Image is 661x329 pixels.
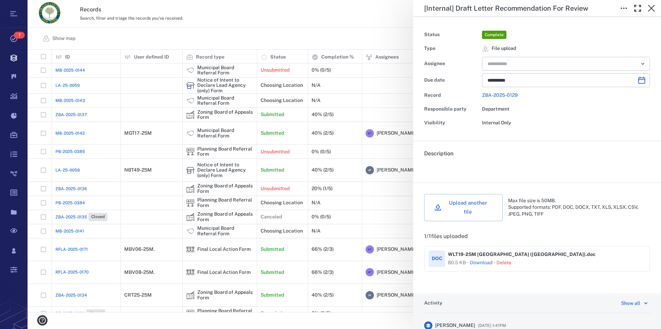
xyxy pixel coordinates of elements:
[424,59,479,69] div: Assignee
[14,32,25,39] span: 7
[621,299,640,307] div: Show all
[508,197,650,218] div: Max file size is 50MB. Supported formats: PDF, DOC, DOCX, TXT, XLS, XLSX, CSV, JPEG, PNG, TIFF
[424,91,479,100] div: Record
[482,106,510,112] span: Department
[638,59,648,69] button: Open
[492,45,516,52] span: File upload
[635,73,649,87] button: Choose date, selected date is Oct 1, 2025
[644,1,658,15] button: Close
[631,1,644,15] button: Toggle Fullscreen
[482,92,518,98] a: ZBA-2025-0129
[424,44,479,53] div: Type
[424,30,479,40] div: Status
[483,32,505,38] span: Complete
[424,75,479,85] div: Due date
[492,259,496,267] p: ·
[466,259,470,267] p: ·
[424,194,503,221] button: Upload another file
[6,6,220,12] body: Rich Text Area. Press ALT-0 for help.
[448,259,466,266] div: 80.5 KB
[424,164,426,171] span: .
[424,150,650,158] h6: Description
[617,1,631,15] button: Toggle to Edit Boxes
[432,255,442,262] div: DOC
[424,118,479,128] div: Visibility
[482,120,511,125] span: Internal Only
[424,104,479,114] div: Responsible party
[435,322,475,329] span: [PERSON_NAME]
[15,5,29,11] span: Help
[448,252,613,257] span: WLT19-25M [GEOGRAPHIC_DATA] ([GEOGRAPHIC_DATA]).doc
[424,4,588,13] h5: [Internal] Draft Letter Recommendation For Review
[424,300,442,307] h6: Activity
[470,259,492,266] a: Download
[496,259,511,266] button: Delete
[424,232,650,240] p: 1 / 1 files uploaded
